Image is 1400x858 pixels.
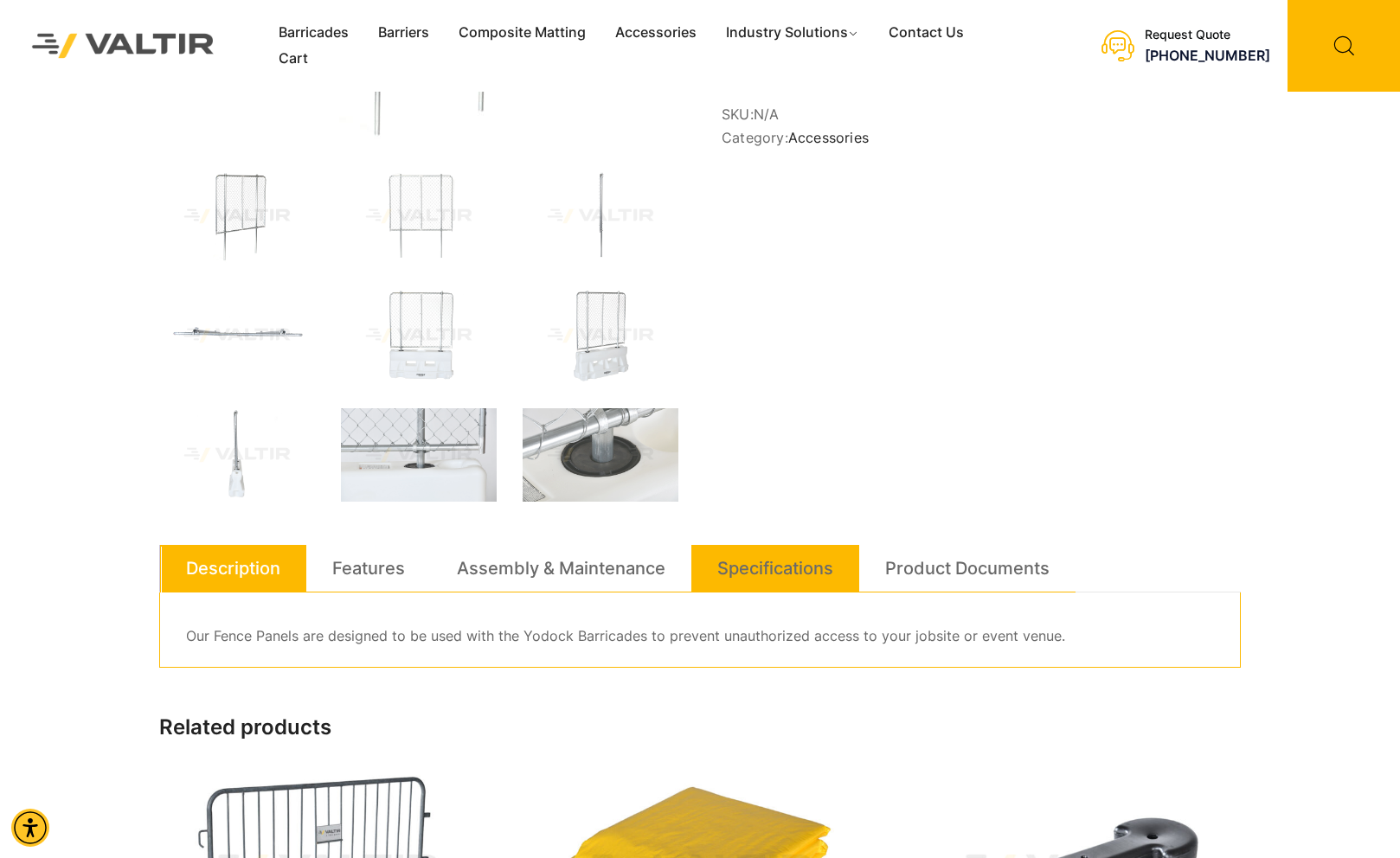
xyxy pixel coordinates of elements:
[159,715,1241,740] h2: Related products
[186,545,280,592] a: Description
[717,545,833,592] a: Specifications
[754,106,780,123] span: N/A
[457,545,665,592] a: Assembly & Maintenance
[159,408,315,502] img: A vertical metal pole attached to a white base, likely for a flag or banner display.
[363,20,444,46] a: Barriers
[722,106,1241,123] span: SKU:
[1145,28,1270,42] div: Request Quote
[523,170,678,263] img: A vertical metal pole with attached wires, featuring a sleek design, set against a plain background.
[885,545,1050,592] a: Product Documents
[264,20,363,46] a: Barricades
[1145,47,1270,64] a: call (888) 496-3625
[186,624,1214,650] p: Our Fence Panels are designed to be used with the Yodock Barricades to prevent unauthorized acces...
[341,289,497,382] img: A portable fence with a chain-link design supported by a white plastic base.
[748,75,846,93] span: Add to wishlist
[874,20,979,46] a: Contact Us
[159,170,315,263] img: FencePnl_60x72_3Q.jpg
[788,129,869,146] a: Accessories
[711,20,875,46] a: Industry Solutions
[341,170,497,263] img: A chain-link fence panel with two vertical posts, designed for security or enclosure.
[444,20,600,46] a: Composite Matting
[264,46,323,72] a: Cart
[332,545,405,592] a: Features
[722,75,846,93] a: Add to wishlist
[722,130,1241,146] span: Category:
[13,15,234,77] img: Valtir Rentals
[523,408,678,502] img: Close-up of a metal pole secured in a black base, part of a structure with a chain-link fence.
[523,289,678,382] img: A portable barrier with a chain-link fence and a solid white base, designed for crowd control or ...
[600,20,711,46] a: Accessories
[11,809,49,847] div: Accessibility Menu
[159,289,315,382] img: A metallic automotive component, likely a steering rack, displayed against a white background.
[341,408,497,502] img: A close-up of a chain-link fence attached to a metal post, with a white plastic container below.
